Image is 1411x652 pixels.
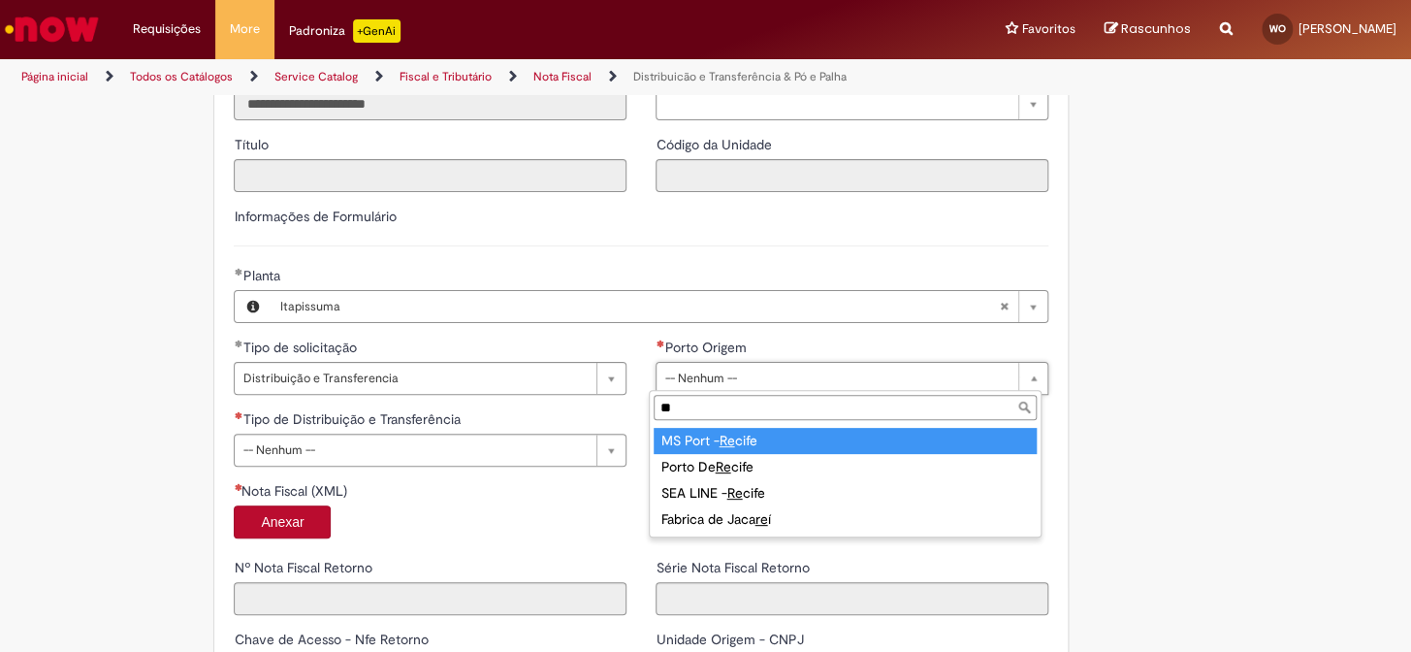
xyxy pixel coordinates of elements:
div: MS Port - cife [654,428,1037,454]
span: re [754,510,767,528]
div: Fabrica de Jaca í [654,506,1037,533]
span: Re [719,432,734,449]
span: Re [726,484,742,502]
div: Porto De cife [654,454,1037,480]
div: SEA LINE - cife [654,480,1037,506]
ul: Porto Origem [650,424,1041,537]
span: Re [715,458,730,475]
